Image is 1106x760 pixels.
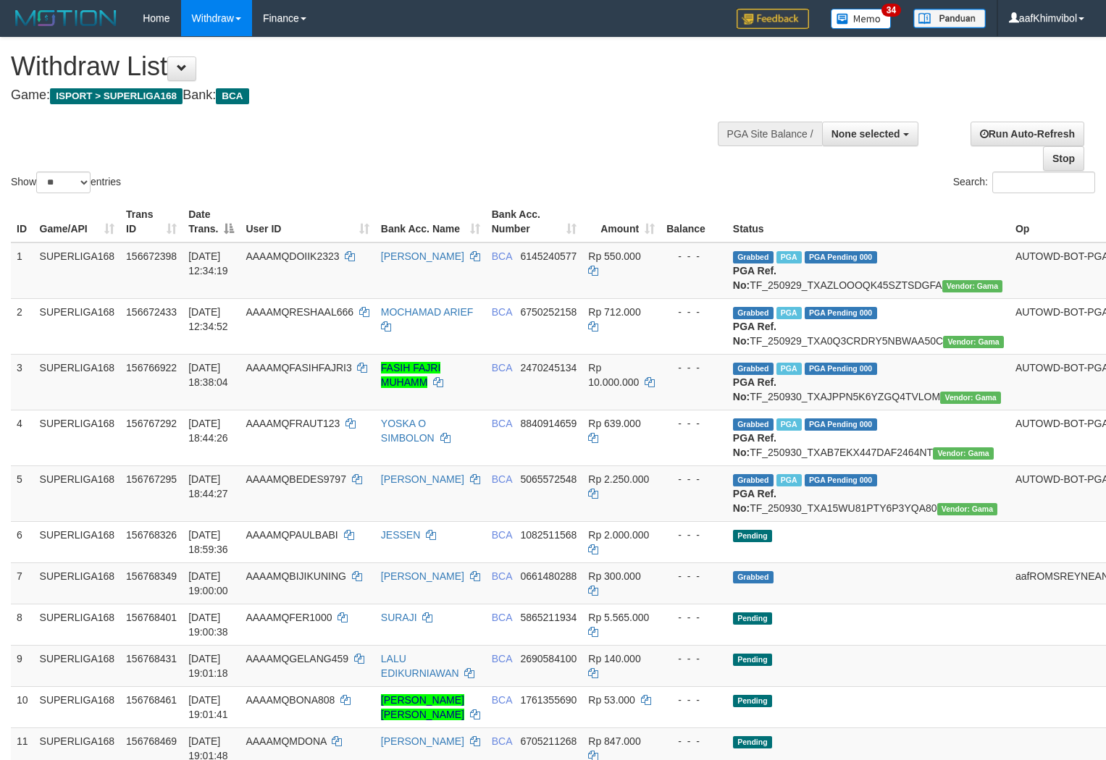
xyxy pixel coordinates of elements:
[492,612,512,623] span: BCA
[246,418,340,429] span: AAAAMQFRAUT123
[11,465,34,521] td: 5
[486,201,583,242] th: Bank Acc. Number: activate to sort column ascending
[733,654,772,666] span: Pending
[240,201,374,242] th: User ID: activate to sort column ascending
[188,250,228,276] span: [DATE] 12:34:19
[805,474,877,486] span: PGA Pending
[381,570,464,582] a: [PERSON_NAME]
[126,306,177,318] span: 156672433
[492,250,512,262] span: BCA
[188,529,228,555] span: [DATE] 18:59:36
[520,735,577,747] span: Copy 6705211268 to clipboard
[188,612,228,638] span: [DATE] 19:00:38
[588,250,640,262] span: Rp 550.000
[183,201,240,242] th: Date Trans.: activate to sort column descending
[126,694,177,706] span: 156768461
[34,604,121,645] td: SUPERLIGA168
[34,242,121,299] td: SUPERLIGA168
[727,242,1010,299] td: TF_250929_TXAZLOOOQK45SZTSDGFA
[126,529,177,541] span: 156768326
[666,249,721,263] div: - - -
[666,360,721,375] div: - - -
[733,432,776,458] b: PGA Ref. No:
[126,362,177,373] span: 156766922
[126,735,177,747] span: 156768469
[520,694,577,706] span: Copy 1761355690 to clipboard
[727,410,1010,465] td: TF_250930_TXAB7EKX447DAF2464NT
[971,122,1084,146] a: Run Auto-Refresh
[492,735,512,747] span: BCA
[805,363,877,375] span: PGA Pending
[520,570,577,582] span: Copy 0661480288 to clipboard
[727,465,1010,521] td: TF_250930_TXA15WU81PTY6P3YQA80
[805,307,877,319] span: PGA Pending
[582,201,661,242] th: Amount: activate to sort column ascending
[11,88,723,103] h4: Game: Bank:
[246,612,332,623] span: AAAAMQFER1000
[727,298,1010,354] td: TF_250929_TXA0Q3CRDRY5NBWAA50C
[11,298,34,354] td: 2
[588,529,649,541] span: Rp 2.000.000
[588,418,640,429] span: Rp 639.000
[34,686,121,727] td: SUPERLIGA168
[34,201,121,242] th: Game/API: activate to sort column ascending
[246,250,339,262] span: AAAAMQDOIIK2323
[776,474,802,486] span: Marked by aafsoycanthlai
[246,529,338,541] span: AAAAMQPAULBABI
[733,612,772,625] span: Pending
[126,653,177,664] span: 156768431
[34,298,121,354] td: SUPERLIGA168
[776,363,802,375] span: Marked by aafsoumeymey
[1043,146,1084,171] a: Stop
[246,473,346,485] span: AAAAMQBEDES9797
[992,172,1095,193] input: Search:
[126,570,177,582] span: 156768349
[246,306,353,318] span: AAAAMQRESHAAL666
[588,473,649,485] span: Rp 2.250.000
[913,9,986,28] img: panduan.png
[11,201,34,242] th: ID
[492,694,512,706] span: BCA
[520,473,577,485] span: Copy 5065572548 to clipboard
[733,474,774,486] span: Grabbed
[381,306,474,318] a: MOCHAMAD ARIEF
[381,250,464,262] a: [PERSON_NAME]
[831,9,892,29] img: Button%20Memo.svg
[34,354,121,410] td: SUPERLIGA168
[822,122,918,146] button: None selected
[933,447,994,460] span: Vendor URL: https://trx31.1velocity.biz
[733,363,774,375] span: Grabbed
[727,201,1010,242] th: Status
[943,336,1004,348] span: Vendor URL: https://trx31.1velocity.biz
[11,242,34,299] td: 1
[733,530,772,542] span: Pending
[937,503,998,515] span: Vendor URL: https://trx31.1velocity.biz
[718,122,822,146] div: PGA Site Balance /
[11,521,34,562] td: 6
[34,410,121,465] td: SUPERLIGA168
[11,562,34,604] td: 7
[588,735,640,747] span: Rp 847.000
[381,735,464,747] a: [PERSON_NAME]
[120,201,183,242] th: Trans ID: activate to sort column ascending
[520,418,577,429] span: Copy 8840914659 to clipboard
[34,521,121,562] td: SUPERLIGA168
[733,321,776,347] b: PGA Ref. No:
[492,362,512,373] span: BCA
[381,473,464,485] a: [PERSON_NAME]
[492,306,512,318] span: BCA
[733,251,774,263] span: Grabbed
[733,265,776,291] b: PGA Ref. No:
[588,570,640,582] span: Rp 300.000
[520,529,577,541] span: Copy 1082511568 to clipboard
[381,362,440,388] a: FASIH FAJRI MUHAMM
[733,488,776,514] b: PGA Ref. No:
[666,651,721,666] div: - - -
[776,307,802,319] span: Marked by aafsoycanthlai
[188,694,228,720] span: [DATE] 19:01:41
[381,694,464,720] a: [PERSON_NAME] [PERSON_NAME]
[126,473,177,485] span: 156767295
[492,418,512,429] span: BCA
[661,201,727,242] th: Balance
[126,418,177,429] span: 156767292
